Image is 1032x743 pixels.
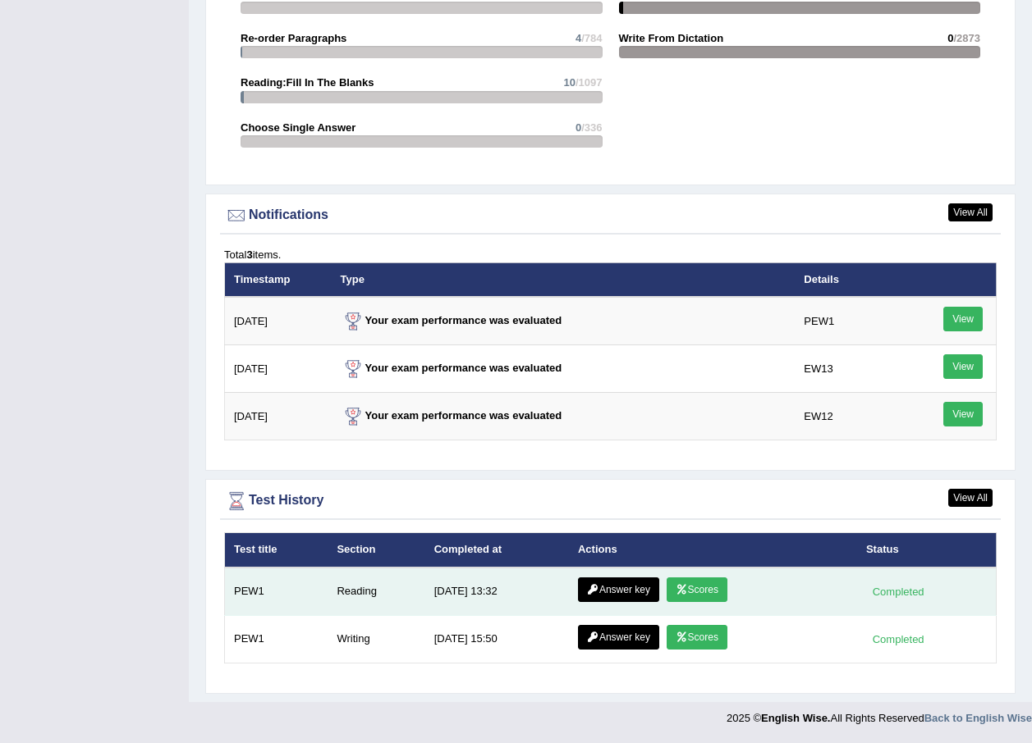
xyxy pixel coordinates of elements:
[667,625,727,650] a: Scores
[241,76,374,89] strong: Reading:Fill In The Blanks
[866,631,930,648] div: Completed
[341,314,562,326] strong: Your exam performance was evaluated
[581,32,602,44] span: /784
[619,32,724,44] strong: Write From Dictation
[857,533,997,568] th: Status
[225,568,328,616] td: PEW1
[943,354,983,379] a: View
[943,307,983,331] a: View
[341,362,562,374] strong: Your exam performance was evaluated
[948,203,993,221] a: View All
[246,248,252,261] b: 3
[328,615,424,663] td: Writing
[578,625,659,650] a: Answer key
[425,615,569,663] td: [DATE] 15:50
[576,76,603,89] span: /1097
[727,702,1032,726] div: 2025 © All Rights Reserved
[795,393,897,440] td: EW12
[576,32,581,44] span: 4
[866,583,930,600] div: Completed
[225,297,332,345] td: [DATE]
[328,533,424,568] th: Section
[225,345,332,393] td: [DATE]
[332,262,796,297] th: Type
[563,76,575,89] span: 10
[341,409,562,422] strong: Your exam performance was evaluated
[224,203,997,228] div: Notifications
[953,32,980,44] span: /2873
[241,32,346,44] strong: Re-order Paragraphs
[225,262,332,297] th: Timestamp
[224,247,997,262] div: Total items.
[581,121,602,134] span: /336
[667,577,727,602] a: Scores
[578,577,659,602] a: Answer key
[241,121,355,134] strong: Choose Single Answer
[947,32,953,44] span: 0
[569,533,857,568] th: Actions
[761,712,830,724] strong: English Wise.
[425,568,569,616] td: [DATE] 13:32
[425,533,569,568] th: Completed at
[795,345,897,393] td: EW13
[948,489,993,507] a: View All
[576,121,581,134] span: 0
[328,568,424,616] td: Reading
[943,402,983,426] a: View
[224,489,997,513] div: Test History
[924,712,1032,724] a: Back to English Wise
[795,297,897,345] td: PEW1
[225,393,332,440] td: [DATE]
[225,533,328,568] th: Test title
[795,262,897,297] th: Details
[225,615,328,663] td: PEW1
